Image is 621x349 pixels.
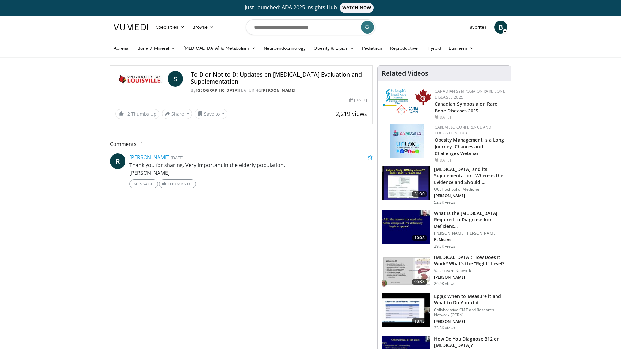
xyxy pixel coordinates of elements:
a: Obesity & Lipids [310,42,358,55]
span: 31:30 [412,191,427,197]
p: Collaborative CME and Research Network (CCRN) [434,307,507,318]
a: Pediatrics [358,42,386,55]
a: [GEOGRAPHIC_DATA] [196,88,239,93]
p: [PERSON_NAME] [434,319,507,324]
p: [PERSON_NAME] [434,275,507,280]
p: 23.3K views [434,325,455,331]
h3: [MEDICAL_DATA]: How Does It Work? What's the “Right” Level? [434,254,507,267]
span: 12 [125,111,130,117]
h3: How Do You Diagnose B12 or [MEDICAL_DATA]? [434,336,507,349]
a: 31:30 [MEDICAL_DATA] and its Supplementation: Where is the Evidence and Should … UCSF School of M... [382,166,507,205]
p: [PERSON_NAME] [PERSON_NAME] [434,231,507,236]
img: 45df64a9-a6de-482c-8a90-ada250f7980c.png.150x105_q85_autocrop_double_scale_upscale_version-0.2.jpg [390,124,424,158]
a: Thyroid [422,42,445,55]
img: 4bb25b40-905e-443e-8e37-83f056f6e86e.150x105_q85_crop-smart_upscale.jpg [382,166,430,200]
a: CaReMeLO Conference and Education Hub [435,124,492,136]
span: 2,219 views [336,110,367,118]
a: B [494,21,507,34]
a: 12 Thumbs Up [115,109,159,119]
a: 05:38 [MEDICAL_DATA]: How Does It Work? What's the “Right” Level? Vasculearn Network [PERSON_NAME... [382,254,507,288]
a: [PERSON_NAME] [261,88,296,93]
span: Comments 1 [110,140,373,148]
img: University of Louisville [115,71,165,87]
a: Bone & Mineral [134,42,180,55]
span: 10:08 [412,235,427,241]
a: Canadian Symposia on Rare Bone Diseases 2025 [435,89,505,100]
a: R [110,153,125,169]
img: 7a20132b-96bf-405a-bedd-783937203c38.150x105_q85_crop-smart_upscale.jpg [382,293,430,327]
a: Neuroendocrinology [260,42,310,55]
p: R. Means [434,237,507,242]
a: 18:43 Lp(a): When to Measure it and What to Do About it Collaborative CME and Research Network (C... [382,293,507,331]
a: 10:08 What Is the [MEDICAL_DATA] Required to Diagnose Iron Deficienc… [PERSON_NAME] [PERSON_NAME]... [382,210,507,249]
p: [PERSON_NAME] [434,193,507,198]
a: Just Launched: ADA 2025 Insights HubWATCH NOW [115,3,506,13]
p: Vasculearn Network [434,268,507,273]
div: [DATE] [435,157,506,163]
a: Thumbs Up [159,179,196,188]
a: Adrenal [110,42,134,55]
h4: To D or Not to D: Updates on [MEDICAL_DATA] Evaluation and Supplementation [191,71,367,85]
p: 29.3K views [434,244,455,249]
input: Search topics, interventions [246,19,375,35]
span: WATCH NOW [340,3,374,13]
a: [PERSON_NAME] [129,154,169,161]
p: 26.9K views [434,281,455,286]
h3: What Is the [MEDICAL_DATA] Required to Diagnose Iron Deficienc… [434,210,507,229]
p: 52.8K views [434,200,455,205]
h3: [MEDICAL_DATA] and its Supplementation: Where is the Evidence and Should … [434,166,507,185]
span: 05:38 [412,279,427,285]
img: 15adaf35-b496-4260-9f93-ea8e29d3ece7.150x105_q85_crop-smart_upscale.jpg [382,210,430,244]
div: [DATE] [435,114,506,120]
div: By FEATURING [191,88,367,93]
a: Favorites [463,21,490,34]
a: Canadian Symposia on Rare Bone Diseases 2025 [435,101,497,114]
p: UCSF School of Medicine [434,187,507,192]
a: [MEDICAL_DATA] & Metabolism [180,42,260,55]
a: S [168,71,183,87]
img: 8daf03b8-df50-44bc-88e2-7c154046af55.150x105_q85_crop-smart_upscale.jpg [382,254,430,288]
h3: Lp(a): When to Measure it and What to Do About it [434,293,507,306]
img: VuMedi Logo [114,24,148,30]
a: Browse [189,21,218,34]
p: Thank you for sharing. Very important in the elderly population. [PERSON_NAME] [129,161,373,177]
img: 59b7dea3-8883-45d6-a110-d30c6cb0f321.png.150x105_q85_autocrop_double_scale_upscale_version-0.2.png [383,89,431,115]
a: Specialties [152,21,189,34]
span: 18:43 [412,318,427,324]
button: Share [162,109,192,119]
h4: Related Videos [382,69,428,77]
a: Business [445,42,478,55]
a: Reproductive [386,42,422,55]
a: Message [129,179,158,188]
a: Obesity Management is a Long Journey: Chances and Challenges Webinar [435,137,504,156]
div: [DATE] [349,97,367,103]
button: Save to [195,109,228,119]
small: [DATE] [171,155,183,161]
